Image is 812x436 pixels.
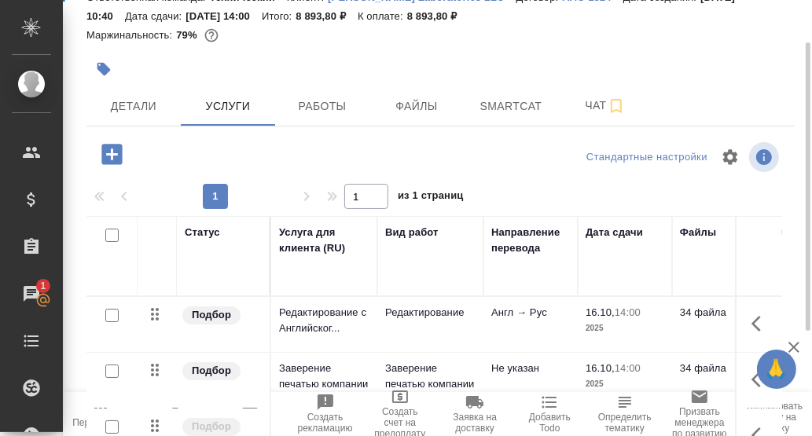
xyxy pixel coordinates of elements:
[201,25,222,46] button: 1530.00 RUB;
[407,10,469,22] p: 8 893,80 ₽
[297,412,353,434] span: Создать рекламацию
[491,225,570,256] div: Направление перевода
[398,186,464,209] span: из 1 страниц
[192,307,231,323] p: Подбор
[473,97,549,116] span: Smartcat
[4,274,59,313] a: 1
[749,142,782,172] span: Посмотреть информацию
[568,96,643,115] span: Чат
[615,306,641,318] p: 14:00
[262,10,296,22] p: Итого:
[296,10,358,22] p: 8 893,80 ₽
[586,376,664,392] p: 2025
[447,412,503,434] span: Заявка на доставку
[186,10,262,22] p: [DATE] 14:00
[615,362,641,374] p: 14:00
[742,361,780,398] button: Показать кнопки
[63,392,138,436] button: Пересчитать
[662,392,737,436] button: Призвать менеджера по развитию
[385,305,476,321] p: Редактирование
[125,10,186,22] p: Дата сдачи:
[438,392,513,436] button: Заявка на доставку
[763,353,790,386] span: 🙏
[680,361,759,376] p: 34 файла
[385,361,476,392] p: Заверение печатью компании
[31,278,55,294] span: 1
[491,361,570,376] p: Не указан
[279,305,369,336] p: Редактирование с Английског...
[607,97,626,115] svg: Подписаться
[90,138,134,170] button: Добавить услугу
[279,361,369,392] p: Заверение печатью компании
[362,392,437,436] button: Создать счет на предоплату
[491,305,570,321] p: Англ → Рус
[285,97,360,116] span: Работы
[86,52,121,86] button: Добавить тэг
[379,97,454,116] span: Файлы
[72,417,128,428] span: Пересчитать
[176,29,200,41] p: 79%
[597,412,652,434] span: Определить тематику
[711,138,749,176] span: Настроить таблицу
[192,363,231,379] p: Подбор
[586,321,664,336] p: 2025
[513,392,587,436] button: Добавить Todo
[192,419,231,434] p: Подбор
[586,306,615,318] p: 16.10,
[385,225,439,240] div: Вид работ
[680,225,716,240] div: Файлы
[358,10,407,22] p: К оплате:
[680,305,759,321] p: 34 файла
[185,225,220,240] div: Статус
[86,29,176,41] p: Маржинальность:
[742,305,780,343] button: Показать кнопки
[582,145,711,170] div: split button
[279,225,369,256] div: Услуга для клиента (RU)
[96,97,171,116] span: Детали
[586,362,615,374] p: 16.10,
[586,225,643,240] div: Дата сдачи
[522,412,578,434] span: Добавить Todo
[587,392,662,436] button: Определить тематику
[757,350,796,389] button: 🙏
[190,97,266,116] span: Услуги
[288,392,362,436] button: Создать рекламацию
